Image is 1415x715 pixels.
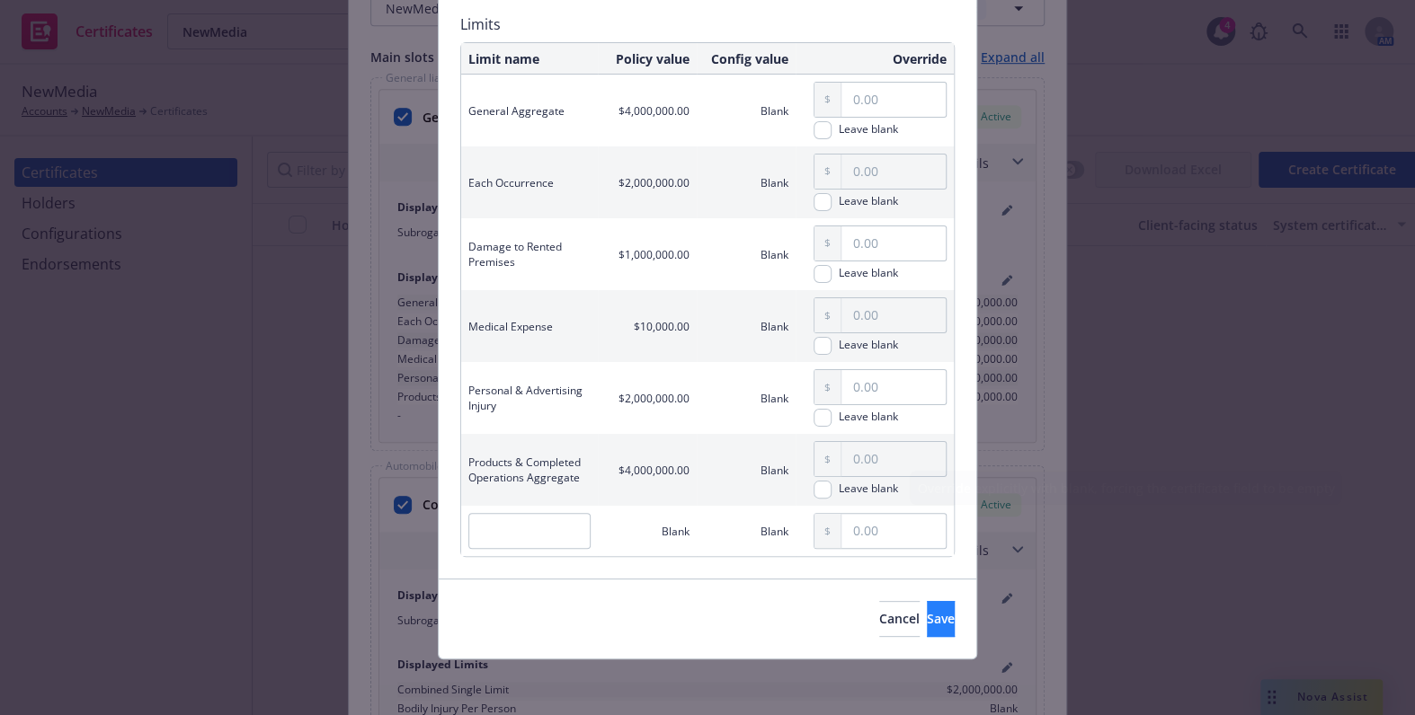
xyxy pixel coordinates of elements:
div: Leave blank [839,193,898,208]
span: Leave blank [839,409,898,427]
span: $2,000,000.00 [619,175,690,190]
td: Blank [697,290,796,362]
td: Products & Completed Operations Aggregate [461,434,598,506]
td: Damage to Rented Premises [461,218,598,290]
span: $4,000,000.00 [619,463,690,478]
th: Limit name [461,43,598,75]
td: Medical Expense [461,290,598,362]
span: Leave blank [839,481,898,499]
input: 0.00 [841,154,946,189]
th: Policy value [598,43,697,75]
span: $2,000,000.00 [619,391,690,406]
input: 0.00 [841,514,946,548]
span: $1,000,000.00 [619,247,690,262]
input: 0.00 [841,370,946,404]
td: General Aggregate [461,75,598,146]
td: Blank [697,218,796,290]
span: Save [927,610,955,627]
span: Leave blank [839,193,898,211]
div: Leave blank [839,481,898,496]
input: 0.00 [841,226,946,260]
span: Limits [460,13,955,35]
input: 0.00 [841,442,946,476]
span: Blank [662,524,690,539]
span: Leave blank [839,337,898,355]
td: Personal & Advertising Injury [461,362,598,434]
td: Blank [697,506,796,556]
button: Save [927,601,955,637]
div: Leave blank [839,337,898,352]
button: Cancel [879,601,920,637]
span: Cancel [879,610,920,627]
span: Leave blank [839,121,898,139]
input: 0.00 [841,83,946,117]
th: Config value [697,43,796,75]
div: Leave blank [839,121,898,137]
td: Blank [697,362,796,434]
div: Leave blank [839,409,898,424]
span: $10,000.00 [634,319,690,334]
input: 0.00 [841,298,946,332]
div: Leave blank [839,265,898,280]
span: Leave blank [839,265,898,283]
th: Override [796,43,954,75]
td: Blank [697,434,796,506]
td: Blank [697,75,796,146]
td: Blank [697,146,796,218]
td: Each Occurrence [461,146,598,218]
span: $4,000,000.00 [619,103,690,119]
